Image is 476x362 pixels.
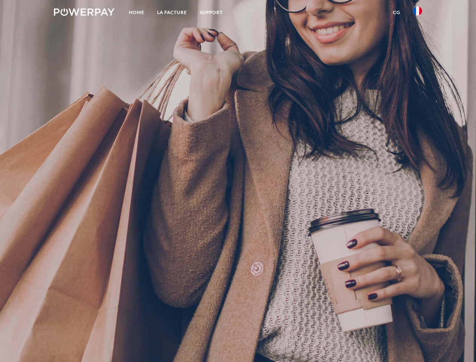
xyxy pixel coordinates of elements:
[193,6,229,19] a: Support
[387,6,407,19] a: CG
[151,6,193,19] a: LA FACTURE
[122,6,151,19] a: Home
[413,6,422,15] img: fr
[54,8,115,16] img: logo-powerpay-white.svg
